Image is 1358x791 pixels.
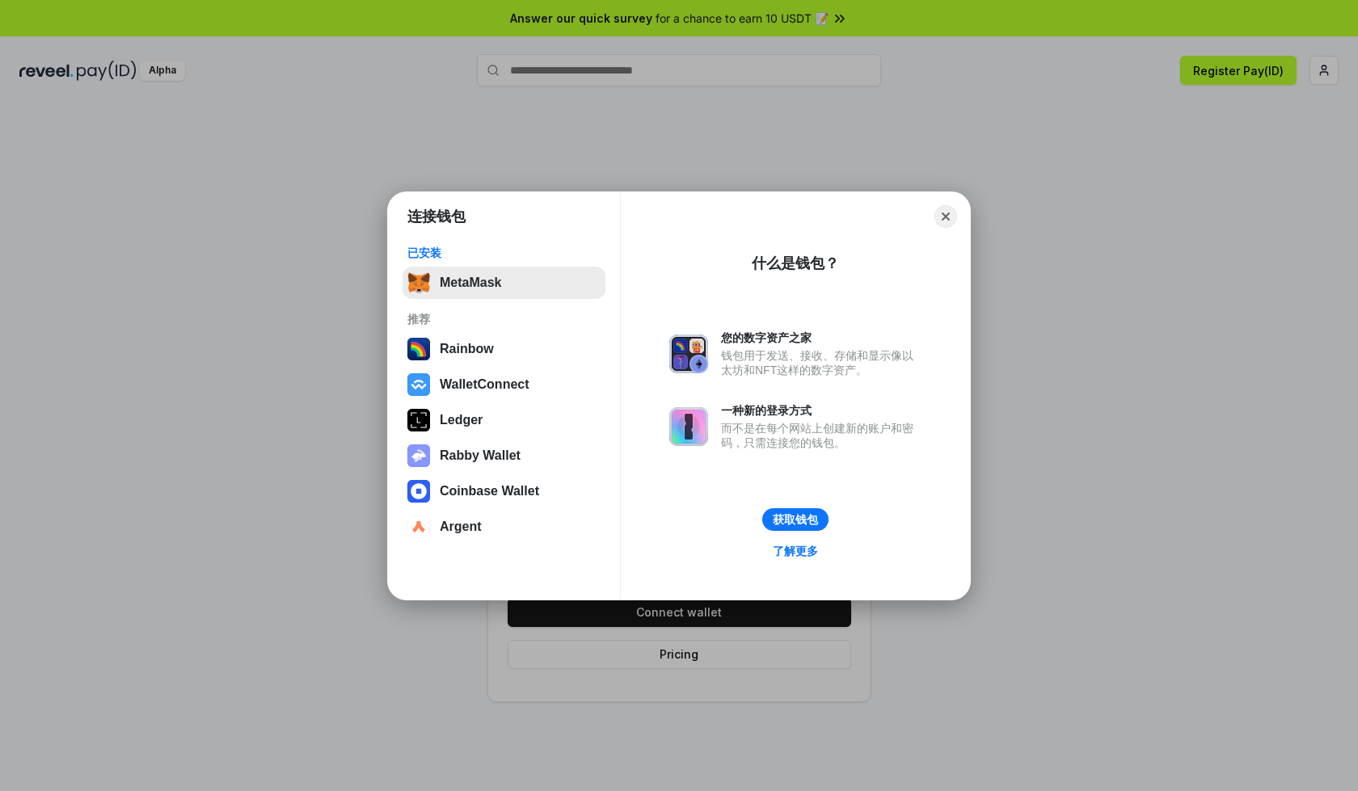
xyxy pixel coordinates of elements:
[407,409,430,431] img: svg+xml,%3Csvg%20xmlns%3D%22http%3A%2F%2Fwww.w3.org%2F2000%2Fsvg%22%20width%3D%2228%22%20height%3...
[773,512,818,527] div: 获取钱包
[407,373,430,396] img: svg+xml,%3Csvg%20width%3D%2228%22%20height%3D%2228%22%20viewBox%3D%220%200%2028%2028%22%20fill%3D...
[407,480,430,503] img: svg+xml,%3Csvg%20width%3D%2228%22%20height%3D%2228%22%20viewBox%3D%220%200%2028%2028%22%20fill%3D...
[407,515,430,538] img: svg+xml,%3Csvg%20width%3D%2228%22%20height%3D%2228%22%20viewBox%3D%220%200%2028%2028%22%20fill%3D...
[407,207,466,226] h1: 连接钱包
[440,484,539,499] div: Coinbase Wallet
[934,205,957,228] button: Close
[403,440,605,472] button: Rabby Wallet
[721,348,921,377] div: 钱包用于发送、接收、存储和显示像以太坊和NFT这样的数字资产。
[403,511,605,543] button: Argent
[669,407,708,446] img: svg+xml,%3Csvg%20xmlns%3D%22http%3A%2F%2Fwww.w3.org%2F2000%2Fsvg%22%20fill%3D%22none%22%20viewBox...
[773,544,818,558] div: 了解更多
[403,404,605,436] button: Ledger
[752,254,839,273] div: 什么是钱包？
[407,271,430,294] img: svg+xml,%3Csvg%20fill%3D%22none%22%20height%3D%2233%22%20viewBox%3D%220%200%2035%2033%22%20width%...
[669,334,708,373] img: svg+xml,%3Csvg%20xmlns%3D%22http%3A%2F%2Fwww.w3.org%2F2000%2Fsvg%22%20fill%3D%22none%22%20viewBox...
[721,403,921,418] div: 一种新的登录方式
[403,333,605,365] button: Rainbow
[762,508,829,531] button: 获取钱包
[440,377,529,392] div: WalletConnect
[407,338,430,360] img: svg+xml,%3Csvg%20width%3D%22120%22%20height%3D%22120%22%20viewBox%3D%220%200%20120%20120%22%20fil...
[407,246,601,260] div: 已安装
[403,368,605,401] button: WalletConnect
[721,330,921,345] div: 您的数字资产之家
[440,276,501,290] div: MetaMask
[763,541,828,562] a: 了解更多
[407,444,430,467] img: svg+xml,%3Csvg%20xmlns%3D%22http%3A%2F%2Fwww.w3.org%2F2000%2Fsvg%22%20fill%3D%22none%22%20viewBox...
[721,421,921,450] div: 而不是在每个网站上创建新的账户和密码，只需连接您的钱包。
[440,413,483,427] div: Ledger
[440,448,521,463] div: Rabby Wallet
[407,312,601,326] div: 推荐
[403,475,605,507] button: Coinbase Wallet
[440,520,482,534] div: Argent
[403,267,605,299] button: MetaMask
[440,342,494,356] div: Rainbow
